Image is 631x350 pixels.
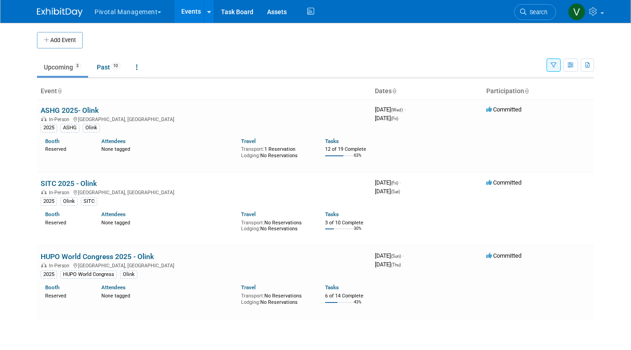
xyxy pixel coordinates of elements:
[41,190,47,194] img: In-Person Event
[486,106,521,113] span: Committed
[101,218,235,226] div: None tagged
[354,300,362,312] td: 43%
[101,284,126,291] a: Attendees
[45,284,59,291] a: Booth
[375,179,401,186] span: [DATE]
[241,138,256,144] a: Travel
[45,138,59,144] a: Booth
[101,211,126,217] a: Attendees
[101,291,235,299] div: None tagged
[375,188,400,195] span: [DATE]
[241,211,256,217] a: Travel
[354,153,362,165] td: 63%
[60,124,79,132] div: ASHG
[514,4,556,20] a: Search
[391,189,400,194] span: (Sat)
[391,180,398,186] span: (Fri)
[60,197,78,206] div: Olink
[101,138,126,144] a: Attendees
[391,107,403,112] span: (Wed)
[325,284,339,291] a: Tasks
[74,63,81,69] span: 3
[391,116,398,121] span: (Fri)
[526,9,547,16] span: Search
[354,226,362,239] td: 30%
[81,197,97,206] div: SITC
[391,254,401,259] span: (Sun)
[41,117,47,121] img: In-Person Event
[101,144,235,153] div: None tagged
[375,252,404,259] span: [DATE]
[37,58,88,76] a: Upcoming3
[41,124,57,132] div: 2025
[325,220,368,226] div: 3 of 10 Complete
[486,252,521,259] span: Committed
[41,106,99,115] a: ASHG 2025- Olink
[45,211,59,217] a: Booth
[41,261,368,269] div: [GEOGRAPHIC_DATA], [GEOGRAPHIC_DATA]
[241,291,311,305] div: No Reservations No Reservations
[90,58,127,76] a: Past10
[49,263,72,269] span: In-Person
[41,252,154,261] a: HUPO World Congress 2025 - Olink
[241,153,260,159] span: Lodging:
[41,270,57,279] div: 2025
[325,293,368,299] div: 6 of 14 Complete
[60,270,117,279] div: HUPO World Congress
[41,115,368,122] div: [GEOGRAPHIC_DATA], [GEOGRAPHIC_DATA]
[371,84,483,99] th: Dates
[49,117,72,122] span: In-Person
[45,291,88,299] div: Reserved
[241,218,311,232] div: No Reservations No Reservations
[241,220,264,226] span: Transport:
[41,179,97,188] a: SITC 2025 - Olink
[241,226,260,232] span: Lodging:
[41,197,57,206] div: 2025
[375,261,401,268] span: [DATE]
[375,106,405,113] span: [DATE]
[57,87,62,95] a: Sort by Event Name
[375,115,398,122] span: [DATE]
[486,179,521,186] span: Committed
[110,63,121,69] span: 10
[325,138,339,144] a: Tasks
[241,299,260,305] span: Lodging:
[241,293,264,299] span: Transport:
[483,84,594,99] th: Participation
[392,87,396,95] a: Sort by Start Date
[404,106,405,113] span: -
[241,146,264,152] span: Transport:
[524,87,529,95] a: Sort by Participation Type
[41,263,47,267] img: In-Person Event
[568,3,585,21] img: Valerie Weld
[37,84,371,99] th: Event
[45,144,88,153] div: Reserved
[83,124,100,132] div: Olink
[49,190,72,196] span: In-Person
[391,262,401,267] span: (Thu)
[325,211,339,217] a: Tasks
[241,284,256,291] a: Travel
[41,188,368,196] div: [GEOGRAPHIC_DATA], [GEOGRAPHIC_DATA]
[45,218,88,226] div: Reserved
[120,270,137,279] div: Olink
[241,144,311,159] div: 1 Reservation No Reservations
[37,8,83,17] img: ExhibitDay
[402,252,404,259] span: -
[325,146,368,153] div: 12 of 19 Complete
[37,32,83,48] button: Add Event
[400,179,401,186] span: -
